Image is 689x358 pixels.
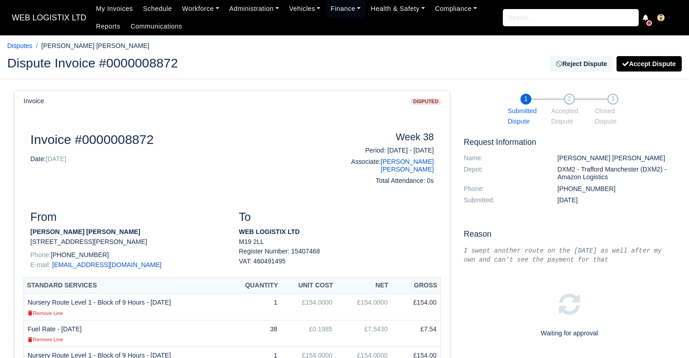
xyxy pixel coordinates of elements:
h2: Invoice #0000008872 [30,132,329,147]
th: Net [336,277,391,294]
a: Reports [91,18,125,35]
td: Nursery Route Level 1 - Block of 9 Hours - [DATE] [24,294,229,320]
h3: From [30,210,225,224]
dt: Depot: [457,166,551,181]
span: 2 [564,94,575,105]
strong: [PERSON_NAME] [PERSON_NAME] [30,228,140,235]
dt: Phone: [457,185,551,193]
span: Phone: [30,251,51,258]
span: disputed [411,98,441,105]
a: WEB LOGISTIX LTD [7,9,91,27]
small: Remove Line [28,310,63,316]
a: Reject Dispute [550,56,613,72]
span: Closed Dispute [595,106,631,127]
strong: WEB LOGISTIX LTD [239,228,299,235]
div: I swept another route on the [DATE] as well after my own and can't see the payment for that [464,246,675,264]
h6: Period: [DATE] - [DATE] [343,147,434,154]
p: Waiting for approval [464,328,675,339]
a: Communications [125,18,188,35]
p: Date: [30,154,329,164]
dd: [PERSON_NAME] [PERSON_NAME] [550,154,682,162]
h6: Invoice [24,97,44,105]
span: 3 [607,94,618,105]
th: Gross [391,277,441,294]
dd: [PHONE_NUMBER] [550,185,682,193]
span: 1 [520,94,531,105]
button: Accept Dispute [617,56,682,72]
small: Remove Line [28,337,63,342]
div: Register Number: 15407468 [232,247,440,266]
p: M19 2LL [239,237,434,247]
a: [EMAIL_ADDRESS][DOMAIN_NAME] [52,261,161,268]
li: [PERSON_NAME] [PERSON_NAME] [32,41,149,51]
h4: Week 38 [343,132,434,143]
th: Unit Cost [281,277,336,294]
td: £154.0000 [336,294,391,320]
h5: Request Information [464,138,675,147]
a: Remove Line [28,309,63,316]
td: Fuel Rate - [DATE] [24,320,229,346]
h5: Reason [464,229,675,239]
span: Accepted Dispute [551,106,588,127]
p: [PHONE_NUMBER] [30,250,225,260]
td: £154.0000 [281,294,336,320]
td: £0.1985 [281,320,336,346]
span: [DATE] [46,155,66,162]
p: [STREET_ADDRESS][PERSON_NAME] [30,237,225,247]
span: Submitted Dispute [508,106,544,127]
td: £154.00 [391,294,441,320]
dt: Submitted: [457,196,551,204]
th: Quantity [228,277,281,294]
td: £7.5430 [336,320,391,346]
h6: Total Attendance: 0s [343,177,434,185]
div: VAT: 460491495 [239,257,434,266]
td: 38 [228,320,281,346]
a: [PERSON_NAME] [PERSON_NAME] [381,158,434,173]
h2: Dispute Invoice #0000008872 [7,57,338,69]
dt: Name: [457,154,551,162]
h3: To [239,210,434,224]
span: E-mail: [30,261,50,268]
td: £7.54 [391,320,441,346]
dd: DXM2 - Trafford Manchester (DXM2) - Amazon Logistics [550,166,682,181]
td: 1 [228,294,281,320]
input: Search... [503,9,639,26]
th: Standard Services [24,277,229,294]
a: Remove Line [28,335,63,343]
a: Disputes [7,42,32,49]
h6: Associate: [343,158,434,173]
span: 13 hours ago [557,196,578,204]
